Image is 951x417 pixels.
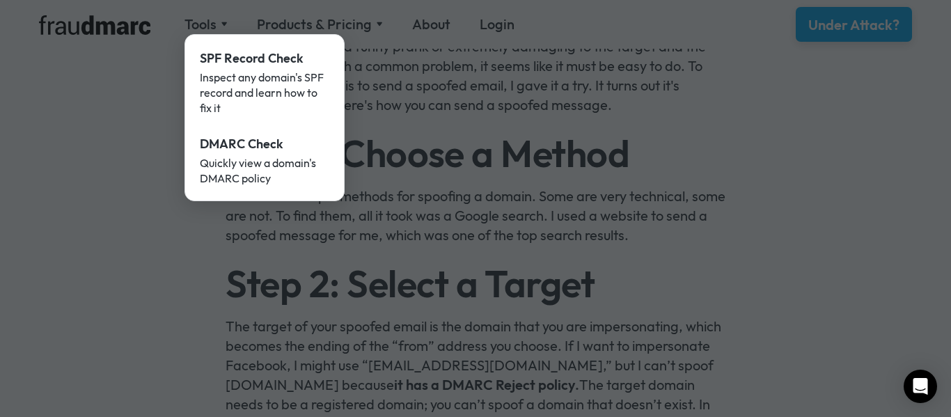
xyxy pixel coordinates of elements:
div: SPF Record Check [200,49,329,68]
a: DMARC CheckQuickly view a domain's DMARC policy [190,125,339,196]
div: DMARC Check [200,135,329,153]
div: Open Intercom Messenger [904,370,937,403]
a: SPF Record CheckInspect any domain's SPF record and learn how to fix it [190,40,339,125]
nav: Tools [184,34,345,201]
div: Inspect any domain's SPF record and learn how to fix it [200,70,329,116]
div: Quickly view a domain's DMARC policy [200,155,329,186]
